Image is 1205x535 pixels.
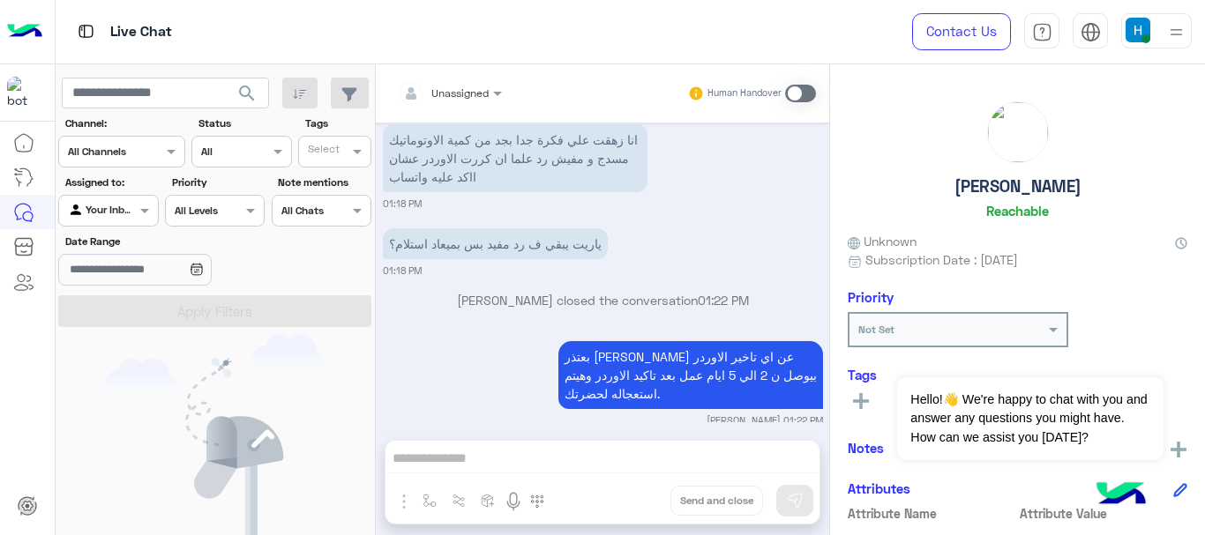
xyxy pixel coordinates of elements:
[1090,464,1152,526] img: hulul-logo.png
[431,86,489,100] span: Unassigned
[305,115,370,131] label: Tags
[1081,22,1101,42] img: tab
[558,341,823,409] p: 6/10/2025, 1:22 PM
[848,440,884,456] h6: Notes
[954,176,1082,197] h5: [PERSON_NAME]
[7,13,42,50] img: Logo
[1171,442,1186,457] img: add
[172,175,263,190] label: Priority
[305,141,340,161] div: Select
[198,115,289,131] label: Status
[707,413,823,427] small: [PERSON_NAME] 01:22 PM
[848,289,894,305] h6: Priority
[75,20,97,42] img: tab
[858,323,894,336] b: Not Set
[58,295,371,327] button: Apply Filters
[65,234,263,249] label: Date Range
[1032,22,1052,42] img: tab
[383,197,422,211] small: 01:18 PM
[278,175,369,190] label: Note mentions
[848,504,1016,523] span: Attribute Name
[897,377,1163,460] span: Hello!👋 We're happy to chat with you and answer any questions you might have. How can we assist y...
[848,232,917,250] span: Unknown
[988,102,1048,162] img: picture
[1165,21,1187,43] img: profile
[226,78,269,115] button: search
[670,486,763,516] button: Send and close
[1020,504,1188,523] span: Attribute Value
[383,124,647,192] p: 6/10/2025, 1:18 PM
[986,203,1049,219] h6: Reachable
[383,228,608,259] p: 6/10/2025, 1:18 PM
[236,83,258,104] span: search
[1024,13,1059,50] a: tab
[65,175,156,190] label: Assigned to:
[383,291,823,309] p: [PERSON_NAME] closed the conversation
[698,293,749,308] span: 01:22 PM
[848,367,1187,383] h6: Tags
[383,264,422,278] small: 01:18 PM
[848,480,910,496] h6: Attributes
[912,13,1011,50] a: Contact Us
[110,20,172,44] p: Live Chat
[7,77,39,108] img: 923305001092802
[65,115,183,131] label: Channel:
[865,250,1018,269] span: Subscription Date : [DATE]
[1126,18,1150,42] img: userImage
[707,86,782,100] small: Human Handover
